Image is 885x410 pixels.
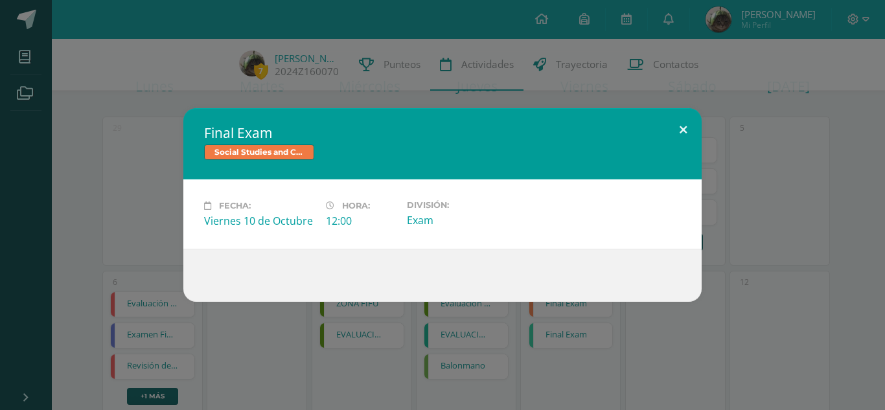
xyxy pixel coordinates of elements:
[407,213,518,227] div: Exam
[342,201,370,211] span: Hora:
[204,214,316,228] div: Viernes 10 de Octubre
[407,200,518,210] label: División:
[326,214,397,228] div: 12:00
[204,144,314,160] span: Social Studies and Civics II
[204,124,681,142] h2: Final Exam
[665,108,702,152] button: Close (Esc)
[219,201,251,211] span: Fecha:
